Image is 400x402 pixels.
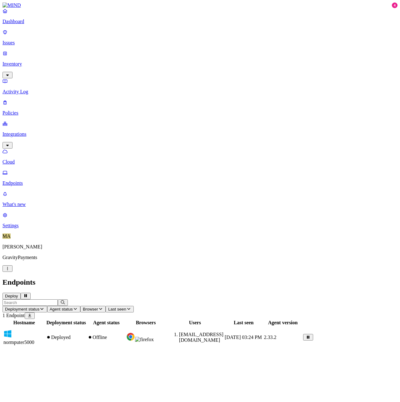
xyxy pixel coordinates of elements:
span: [EMAIL_ADDRESS][DOMAIN_NAME] [179,332,223,343]
p: Endpoints [2,180,397,186]
p: Cloud [2,159,397,165]
img: windows [3,330,12,338]
span: MA [2,233,11,239]
span: Last seen [108,307,126,311]
img: chrome [126,332,135,341]
a: Settings [2,212,397,228]
div: Deployment status [46,320,86,326]
span: Agent status [50,307,73,311]
a: Endpoints [2,170,397,186]
a: Issues [2,29,397,46]
button: Deploy [2,293,21,299]
a: Activity Log [2,78,397,95]
input: Search [2,299,58,306]
span: [DATE] 03:24 PM [225,335,262,340]
a: Cloud [2,149,397,165]
p: Policies [2,110,397,116]
div: 4 [392,2,397,8]
a: Dashboard [2,8,397,24]
div: Agent status [87,320,125,326]
span: Browser [83,307,98,311]
p: [PERSON_NAME] [2,244,397,250]
img: firefox [135,337,154,342]
p: What's new [2,202,397,207]
p: Activity Log [2,89,397,95]
img: MIND [2,2,21,8]
p: Integrations [2,131,397,137]
div: Last seen [225,320,263,326]
div: Agent version [264,320,302,326]
a: MIND [2,2,397,8]
div: Offline [87,335,125,340]
p: Issues [2,40,397,46]
a: Policies [2,100,397,116]
p: Inventory [2,61,397,67]
span: Deployment status [5,307,39,311]
span: Deployed [51,335,71,340]
a: Inventory [2,51,397,77]
p: Dashboard [2,19,397,24]
p: GravityPayments [2,255,397,260]
span: normputer5000 [3,340,34,345]
div: Users [167,320,223,326]
h2: Endpoints [2,278,397,287]
a: What's new [2,191,397,207]
p: Settings [2,223,397,228]
a: Integrations [2,121,397,148]
span: 1 Endpoint [2,313,25,318]
div: Hostname [3,320,45,326]
div: Browsers [126,320,165,326]
span: 2.33.2 [264,335,277,340]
